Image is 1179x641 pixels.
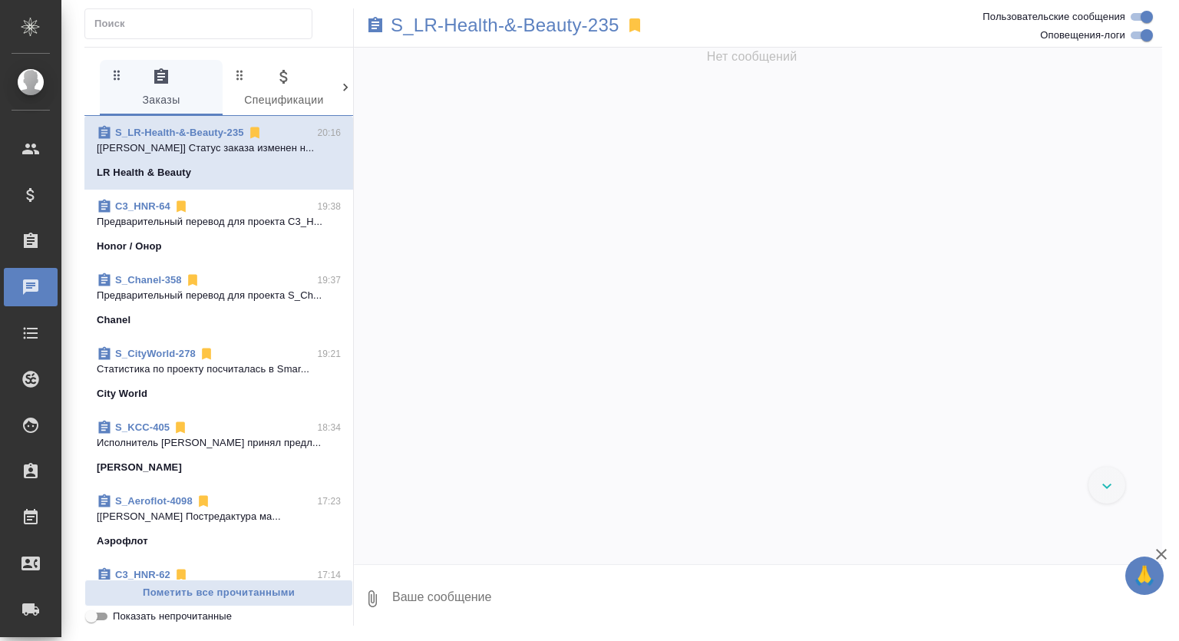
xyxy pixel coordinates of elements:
[317,494,341,509] p: 17:23
[317,125,341,140] p: 20:16
[115,348,196,359] a: S_CityWorld-278
[196,494,211,509] svg: Отписаться
[115,200,170,212] a: C3_HNR-64
[84,558,353,632] div: C3_HNR-6217:14[[PERSON_NAME]] Статус заказа изменен...Honor / Онор
[391,18,619,33] a: S_LR-Health-&-Beauty-235
[1125,557,1164,595] button: 🙏
[317,567,341,583] p: 17:14
[94,13,312,35] input: Поиск
[173,567,189,583] svg: Отписаться
[115,569,170,580] a: C3_HNR-62
[115,127,244,138] a: S_LR-Health-&-Beauty-235
[110,68,124,82] svg: Зажми и перетащи, чтобы поменять порядок вкладок
[1040,28,1125,43] span: Оповещения-логи
[173,420,188,435] svg: Отписаться
[97,140,341,156] p: [[PERSON_NAME]] Статус заказа изменен н...
[247,125,263,140] svg: Отписаться
[97,509,341,524] p: [[PERSON_NAME] Постредактура ма...
[115,495,193,507] a: S_Aeroflot-4098
[982,9,1125,25] span: Пользовательские сообщения
[93,584,345,602] span: Пометить все прочитанными
[97,165,191,180] p: LR Health & Beauty
[97,460,182,475] p: [PERSON_NAME]
[232,68,336,110] span: Спецификации
[97,288,341,303] p: Предварительный перевод для проекта S_Ch...
[84,337,353,411] div: S_CityWorld-27819:21Cтатистика по проекту посчиталась в Smar...City World
[97,312,130,328] p: Chanel
[97,362,341,377] p: Cтатистика по проекту посчиталась в Smar...
[173,199,189,214] svg: Отписаться
[109,68,213,110] span: Заказы
[199,346,214,362] svg: Отписаться
[84,484,353,558] div: S_Aeroflot-409817:23[[PERSON_NAME] Постредактура ма...Аэрофлот
[113,609,232,624] span: Показать непрочитанные
[84,580,353,606] button: Пометить все прочитанными
[97,239,162,254] p: Honor / Онор
[84,411,353,484] div: S_KCC-40518:34Исполнитель [PERSON_NAME] принял предл...[PERSON_NAME]
[707,48,798,66] span: Нет сообщений
[317,199,341,214] p: 19:38
[84,190,353,263] div: C3_HNR-6419:38Предварительный перевод для проекта C3_H...Honor / Онор
[317,273,341,288] p: 19:37
[84,116,353,190] div: S_LR-Health-&-Beauty-23520:16[[PERSON_NAME]] Статус заказа изменен н...LR Health & Beauty
[317,346,341,362] p: 19:21
[97,386,147,401] p: City World
[185,273,200,288] svg: Отписаться
[97,435,341,451] p: Исполнитель [PERSON_NAME] принял предл...
[84,263,353,337] div: S_Chanel-35819:37Предварительный перевод для проекта S_Ch...Chanel
[97,534,148,549] p: Аэрофлот
[97,214,341,230] p: Предварительный перевод для проекта C3_H...
[1131,560,1158,592] span: 🙏
[317,420,341,435] p: 18:34
[233,68,247,82] svg: Зажми и перетащи, чтобы поменять порядок вкладок
[115,421,170,433] a: S_KCC-405
[115,274,182,286] a: S_Chanel-358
